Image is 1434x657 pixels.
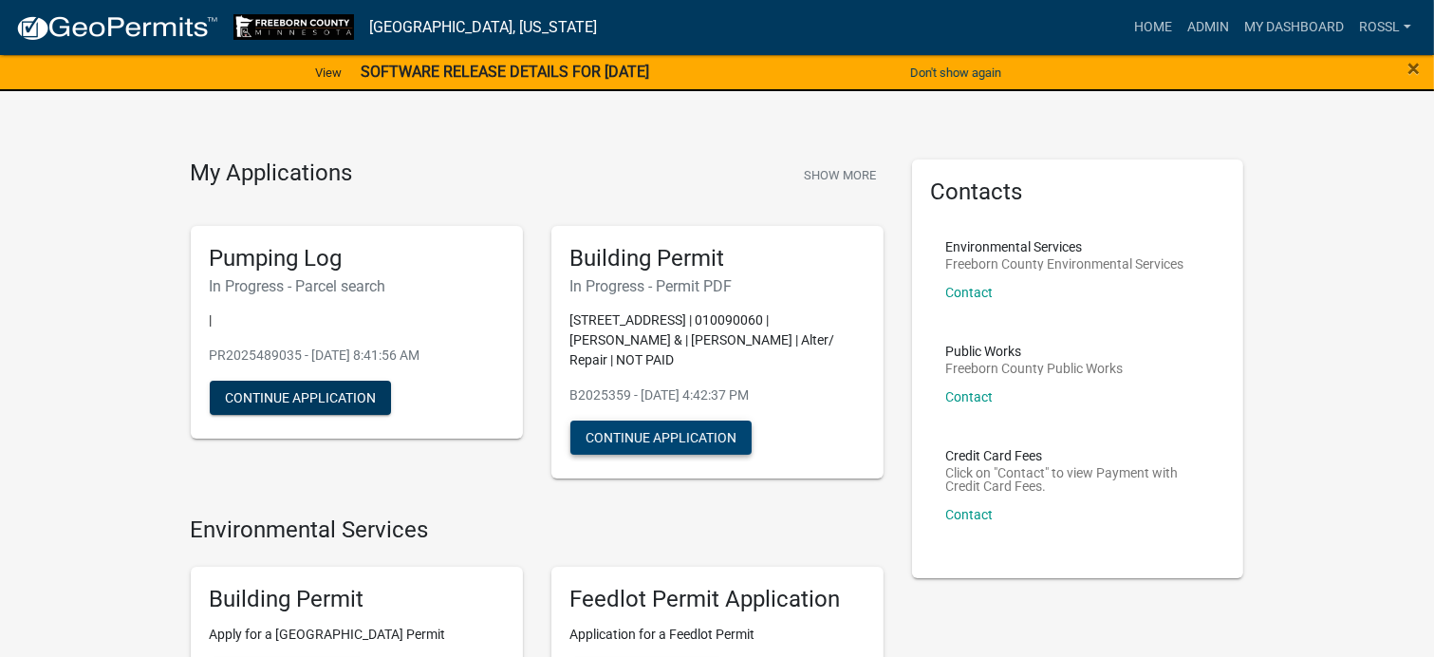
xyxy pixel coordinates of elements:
[946,240,1184,253] p: Environmental Services
[946,389,994,404] a: Contact
[570,625,865,645] p: Application for a Feedlot Permit
[1127,9,1180,46] a: Home
[570,277,865,295] h6: In Progress - Permit PDF
[210,277,504,295] h6: In Progress - Parcel search
[233,14,354,40] img: Freeborn County, Minnesota
[570,421,752,455] button: Continue Application
[369,11,597,44] a: [GEOGRAPHIC_DATA], [US_STATE]
[1180,9,1237,46] a: Admin
[946,449,1210,462] p: Credit Card Fees
[210,625,504,645] p: Apply for a [GEOGRAPHIC_DATA] Permit
[946,285,994,300] a: Contact
[570,245,865,272] h5: Building Permit
[570,385,865,405] p: B2025359 - [DATE] 4:42:37 PM
[210,586,504,613] h5: Building Permit
[570,586,865,613] h5: Feedlot Permit Application
[570,310,865,370] p: [STREET_ADDRESS] | 010090060 | [PERSON_NAME] & | [PERSON_NAME] | Alter/ Repair | NOT PAID
[210,346,504,366] p: PR2025489035 - [DATE] 8:41:56 AM
[946,466,1210,493] p: Click on "Contact" to view Payment with Credit Card Fees.
[903,57,1009,88] button: Don't show again
[210,310,504,330] p: |
[210,381,391,415] button: Continue Application
[946,362,1124,375] p: Freeborn County Public Works
[307,57,349,88] a: View
[946,257,1184,271] p: Freeborn County Environmental Services
[931,178,1225,206] h5: Contacts
[191,516,884,544] h4: Environmental Services
[796,160,884,191] button: Show More
[1407,57,1420,80] button: Close
[1351,9,1419,46] a: RossL
[210,245,504,272] h5: Pumping Log
[946,507,994,522] a: Contact
[946,345,1124,358] p: Public Works
[361,63,649,81] strong: SOFTWARE RELEASE DETAILS FOR [DATE]
[1407,55,1420,82] span: ×
[191,160,353,188] h4: My Applications
[1237,9,1351,46] a: My Dashboard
